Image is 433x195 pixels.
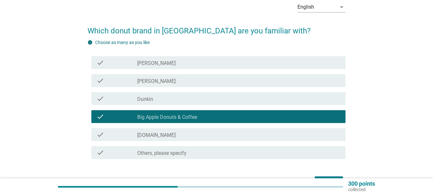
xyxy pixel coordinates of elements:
i: check [96,113,104,120]
i: info [87,40,93,45]
label: Others, please specify [137,150,187,156]
i: check [96,149,104,156]
i: check [96,77,104,84]
label: [PERSON_NAME] [137,60,176,66]
button: Next [315,176,343,188]
label: Dunkin [137,96,153,102]
label: [PERSON_NAME] [137,78,176,84]
i: check [96,95,104,102]
h2: Which donut brand in [GEOGRAPHIC_DATA] are you familiar with? [87,19,346,37]
p: collected [348,187,375,192]
label: Big Apple Donuts & Coffee [137,114,197,120]
i: arrow_drop_down [338,3,346,11]
label: [DOMAIN_NAME] [137,132,176,138]
i: check [96,59,104,66]
label: Choose as many as you like [95,40,150,45]
p: 300 points [348,181,375,187]
i: check [96,131,104,138]
div: English [297,4,314,10]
